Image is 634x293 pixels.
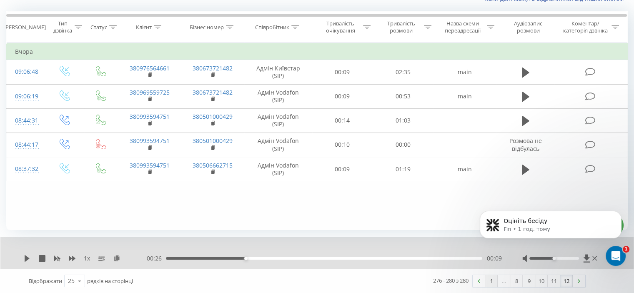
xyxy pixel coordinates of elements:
[130,113,170,120] a: 380993594751
[130,64,170,72] a: 380976564661
[193,113,233,120] a: 380501000429
[535,275,548,287] a: 10
[15,113,37,129] div: 08:44:31
[130,137,170,145] a: 380993594751
[312,108,373,133] td: 00:14
[498,275,510,287] div: …
[87,277,133,285] span: рядків на сторінці
[523,275,535,287] a: 9
[130,88,170,96] a: 380969559725
[373,60,433,84] td: 02:35
[84,254,90,263] span: 1 x
[15,161,37,177] div: 08:37:32
[606,246,626,266] iframe: Intercom live chat
[244,60,312,84] td: Адмін Київстар (SIP)
[53,20,72,34] div: Тип дзвінка
[244,84,312,108] td: Адмін Vodafon (SIP)
[136,24,152,31] div: Клієнт
[623,246,629,253] span: 1
[433,84,496,108] td: main
[312,60,373,84] td: 00:09
[68,277,75,285] div: 25
[244,157,312,181] td: Адмін Vodafon (SIP)
[244,108,312,133] td: Адмін Vodafon (SIP)
[29,277,62,285] span: Відображати
[510,275,523,287] a: 8
[380,20,422,34] div: Тривалість розмови
[190,24,224,31] div: Бізнес номер
[7,43,628,60] td: Вчора
[504,20,553,34] div: Аудіозапис розмови
[90,24,107,31] div: Статус
[433,60,496,84] td: main
[485,275,498,287] a: 1
[433,276,469,285] div: 276 - 280 з 280
[373,108,433,133] td: 01:03
[193,64,233,72] a: 380673721482
[15,88,37,105] div: 09:06:19
[560,275,573,287] a: 12
[561,20,609,34] div: Коментар/категорія дзвінка
[244,257,248,260] div: Accessibility label
[467,193,634,270] iframe: Intercom notifications повідомлення
[193,161,233,169] a: 380506662715
[193,88,233,96] a: 380673721482
[509,137,542,152] span: Розмова не відбулась
[15,137,37,153] div: 08:44:17
[433,157,496,181] td: main
[145,254,166,263] span: - 00:26
[244,133,312,157] td: Адмін Vodafon (SIP)
[373,133,433,157] td: 00:00
[373,157,433,181] td: 01:19
[320,20,361,34] div: Тривалість очікування
[441,20,485,34] div: Назва схеми переадресації
[548,275,560,287] a: 11
[15,64,37,80] div: 09:06:48
[193,137,233,145] a: 380501000429
[373,84,433,108] td: 00:53
[255,24,289,31] div: Співробітник
[312,84,373,108] td: 00:09
[312,133,373,157] td: 00:10
[130,161,170,169] a: 380993594751
[4,24,46,31] div: [PERSON_NAME]
[312,157,373,181] td: 00:09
